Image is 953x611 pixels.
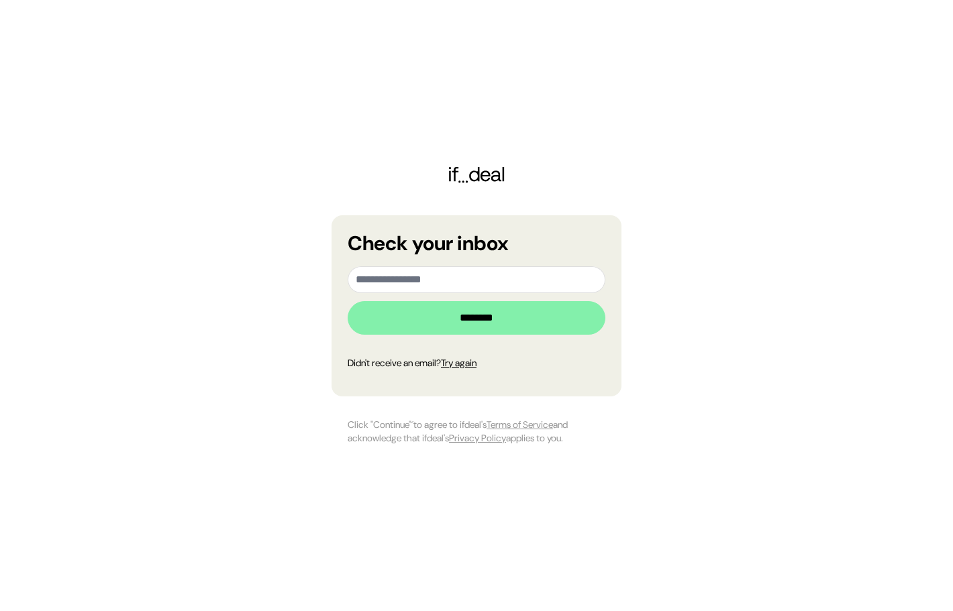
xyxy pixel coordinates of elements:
[348,356,605,370] div: Didn't receive an email?
[348,231,605,256] div: Check your inbox
[449,432,506,444] a: Privacy Policy
[441,357,476,369] a: Try again
[332,418,621,445] div: Click "Continue"´to agree to ifdeal's and acknowledge that ifdeal's applies to you.
[487,419,553,431] a: Terms of Service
